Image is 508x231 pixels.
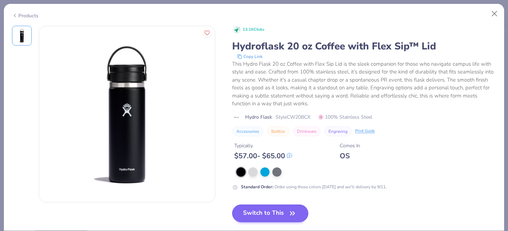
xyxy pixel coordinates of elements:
span: 100% Stainless Steel [318,113,372,121]
button: Engraving [324,126,352,136]
div: Products [12,12,38,19]
button: copy to clipboard [235,53,265,60]
div: Order using these colors [DATE] and we’ll delivery by 9/11. [241,184,387,190]
button: Switch to This [232,205,309,222]
button: Bottles [267,126,289,136]
div: Comes In [340,142,360,149]
div: This Hydro Flask 20 oz Coffee with Flex Sip Lid is the sleek companion for those who navigate cam... [232,60,496,108]
div: Typically [234,142,292,149]
span: Hydro Flask [245,113,272,121]
img: Front [13,27,30,44]
strong: Standard Order : [241,184,273,190]
div: Hydroflask 20 oz Coffee with Flex Sip™ Lid [232,40,496,53]
div: $ 57.00 - $ 65.00 [234,152,292,160]
span: 13.1K Clicks [243,27,264,33]
span: Style CW20BCX [276,113,310,121]
div: OS [340,152,360,160]
img: Front [39,26,215,202]
button: Accessories [232,126,264,136]
button: Drinkware [293,126,321,136]
div: Print Guide [355,128,375,134]
button: Like [202,28,212,37]
img: brand logo [232,114,242,120]
button: Close [488,7,501,20]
